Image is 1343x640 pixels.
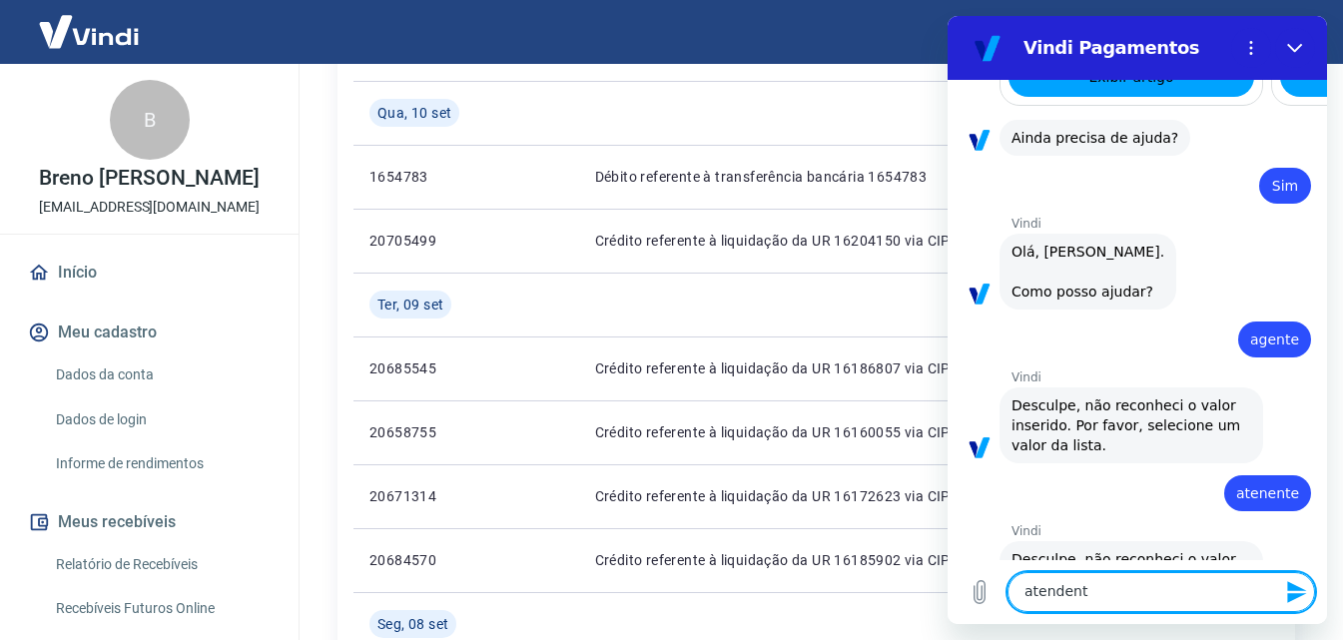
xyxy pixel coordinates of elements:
p: Breno [PERSON_NAME] [39,168,259,189]
p: 20705499 [369,231,474,251]
p: Crédito referente à liquidação da UR 16185902 via CIP [595,550,997,570]
p: Crédito referente à liquidação da UR 16204150 via CIP [595,231,997,251]
p: Crédito referente à liquidação da UR 16160055 via CIP [595,422,997,442]
p: 20671314 [369,486,474,506]
a: Relatório de Recebíveis [48,544,275,585]
button: Sair [1247,14,1319,51]
p: Crédito referente à liquidação da UR 16186807 via CIP [595,358,997,378]
button: Meu cadastro [24,311,275,354]
span: Ter, 09 set [377,295,443,315]
img: Vindi [24,1,154,62]
span: Seg, 08 set [377,614,448,634]
p: Crédito referente à liquidação da UR 16172623 via CIP [595,486,997,506]
p: 1654783 [369,167,474,187]
iframe: Janela de mensagens [948,16,1327,624]
a: Informe de rendimentos [48,443,275,484]
button: Meus recebíveis [24,500,275,544]
p: [EMAIL_ADDRESS][DOMAIN_NAME] [39,197,260,218]
a: Início [24,251,275,295]
div: B [110,80,190,160]
a: Dados da conta [48,354,275,395]
span: Qua, 10 set [377,103,451,123]
p: 20685545 [369,358,474,378]
p: 20684570 [369,550,474,570]
p: Débito referente à transferência bancária 1654783 [595,167,997,187]
a: Recebíveis Futuros Online [48,588,275,629]
a: Dados de login [48,399,275,440]
p: 20658755 [369,422,474,442]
